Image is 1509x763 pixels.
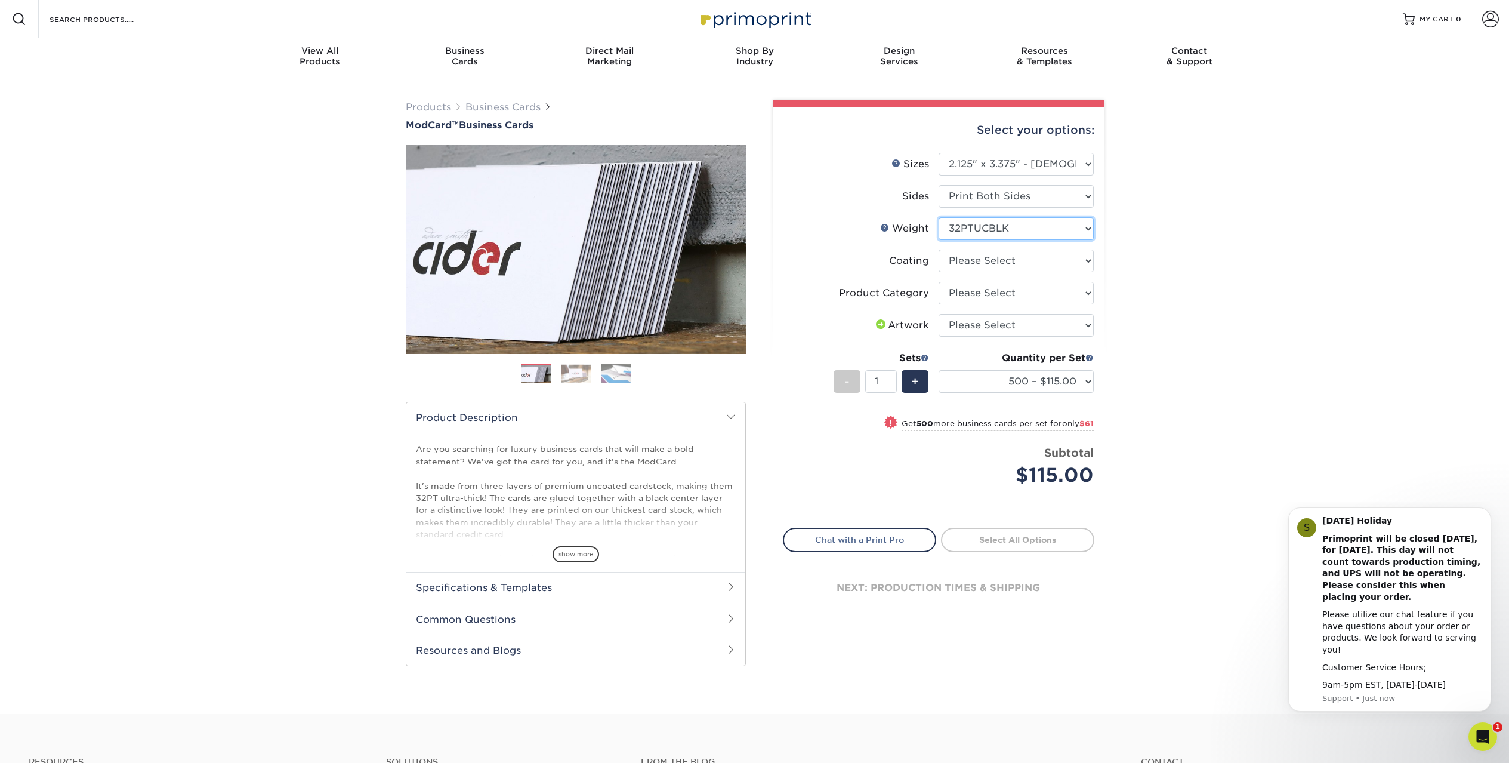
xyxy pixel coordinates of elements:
span: Contact [1117,45,1262,56]
div: Services [827,45,972,67]
a: View AllProducts [248,38,393,76]
a: Contact& Support [1117,38,1262,76]
a: Direct MailMarketing [537,38,682,76]
span: - [844,373,850,390]
div: Artwork [874,318,929,333]
a: Resources& Templates [972,38,1117,76]
a: DesignServices [827,38,972,76]
div: Product Category [839,286,929,300]
h2: Product Description [406,402,745,433]
span: show more [553,546,599,562]
a: Business Cards [465,101,541,113]
img: Business Cards 03 [601,363,631,384]
img: Business Cards 01 [521,359,551,389]
div: Cards [392,45,537,67]
div: & Templates [972,45,1117,67]
a: Shop ByIndustry [682,38,827,76]
img: ModCard™ 01 [406,79,746,420]
h2: Resources and Blogs [406,635,745,666]
a: Select All Options [941,528,1094,552]
span: ! [889,417,892,429]
div: next: production times & shipping [783,552,1094,624]
input: SEARCH PRODUCTS..... [48,12,165,26]
span: View All [248,45,393,56]
div: Select your options: [783,107,1094,153]
div: $115.00 [948,461,1094,490]
span: $61 [1079,419,1094,428]
div: Sizes [891,157,929,171]
small: Get more business cards per set for [902,419,1094,431]
span: Design [827,45,972,56]
span: 0 [1456,15,1461,23]
div: Products [248,45,393,67]
a: BusinessCards [392,38,537,76]
span: Shop By [682,45,827,56]
span: Direct Mail [537,45,682,56]
span: Business [392,45,537,56]
h1: Business Cards [406,119,746,131]
img: Business Cards 02 [561,364,591,383]
div: Industry [682,45,827,67]
strong: Subtotal [1044,446,1094,459]
img: Primoprint [695,6,814,32]
span: ModCard™ [406,119,459,131]
div: Coating [889,254,929,268]
span: Resources [972,45,1117,56]
span: 1 [1493,722,1502,732]
iframe: Intercom live chat [1468,722,1497,751]
strong: 500 [916,419,933,428]
span: + [911,373,919,390]
a: Products [406,101,451,113]
h2: Specifications & Templates [406,572,745,603]
iframe: Google Customer Reviews [3,727,101,759]
h2: Common Questions [406,604,745,635]
div: & Support [1117,45,1262,67]
span: only [1062,419,1094,428]
a: ModCard™Business Cards [406,119,746,131]
div: Sets [834,351,929,365]
iframe: Intercom notifications message [1270,502,1509,731]
span: MY CART [1419,14,1454,24]
div: Quantity per Set [939,351,1094,365]
div: Weight [880,221,929,236]
div: Sides [902,189,929,204]
p: Are you searching for luxury business cards that will make a bold statement? We've got the card f... [416,443,736,687]
a: Chat with a Print Pro [783,528,936,552]
div: Marketing [537,45,682,67]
